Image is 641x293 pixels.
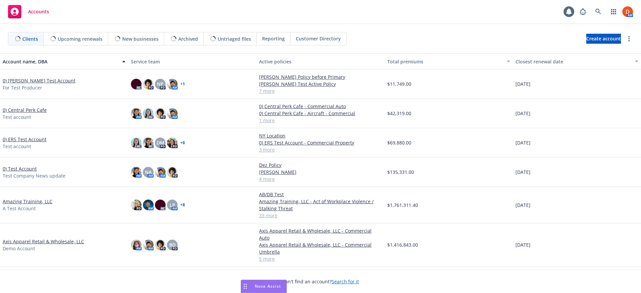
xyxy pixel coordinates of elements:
[259,146,382,153] a: 3 more
[143,240,154,250] img: photo
[170,202,175,209] span: LP
[515,110,530,117] span: [DATE]
[515,58,631,65] div: Closest renewal date
[259,227,382,241] a: Axis Apparel Retail & Wholesale, LLC - Commercial Auto
[167,137,178,148] img: photo
[296,35,341,42] span: Customer Directory
[3,106,47,113] a: 0) Central Perk Cafe
[259,117,382,124] a: 1 more
[387,58,503,65] div: Total premiums
[259,241,382,255] a: Axis Apparel Retail & Wholesale, LLC - Commercial Umbrella
[167,79,178,89] img: photo
[259,255,382,262] a: 5 more
[218,35,251,42] span: Untriaged files
[58,35,102,42] span: Upcoming renewals
[387,139,411,146] span: $69,880.00
[387,110,411,117] span: $42,319.00
[131,240,142,250] img: photo
[592,5,605,18] a: Search
[3,58,118,65] div: Account name, DBA
[22,35,38,42] span: Clients
[513,53,641,69] button: Closest renewal date
[586,32,621,45] span: Create account
[515,241,530,248] span: [DATE]
[259,80,382,87] a: [PERSON_NAME] Test Active Policy
[131,137,142,148] img: photo
[3,143,31,150] span: Test account
[143,79,154,89] img: photo
[3,84,42,91] span: For Test Producer
[131,200,142,210] img: photo
[167,167,178,178] img: photo
[262,35,285,42] span: Reporting
[157,80,164,87] span: NP
[607,5,620,18] a: Switch app
[155,240,166,250] img: photo
[515,139,530,146] span: [DATE]
[143,108,154,119] img: photo
[259,110,382,117] a: 0) Central Perk Cafe - Aircraft - Commercial
[180,203,185,207] a: + 8
[155,167,166,178] img: photo
[155,108,166,119] img: photo
[3,238,84,245] a: Axis Apparel Retail & Wholesale, LLC
[259,87,382,94] a: 7 more
[3,205,36,212] span: A Test Account
[387,241,418,248] span: $1,416,843.00
[3,113,31,120] span: Test account
[259,212,382,219] a: 33 more
[515,80,530,87] span: [DATE]
[332,278,359,285] a: Search for it
[128,53,256,69] button: Service team
[259,103,382,110] a: 0) Central Perk Cafe - Commercial Auto
[3,245,35,252] span: Demo Account
[131,58,254,65] div: Service team
[5,2,52,21] a: Accounts
[3,165,37,172] a: 0) Test Account
[3,136,46,143] a: 0) ERS Test Account
[131,108,142,119] img: photo
[515,202,530,209] span: [DATE]
[3,77,75,84] a: 0) [PERSON_NAME] Test Account
[625,35,633,43] a: more
[256,53,385,69] button: Active policies
[3,172,65,179] span: Test Company News update
[28,9,49,14] span: Accounts
[178,35,198,42] span: Archived
[259,191,382,198] a: AB/DB Test
[157,139,164,146] span: DM
[259,162,382,169] a: Dez Policy
[622,6,633,17] img: photo
[131,79,142,89] img: photo
[259,198,382,212] a: Amazing Training, LLC - Act of Workplace Violence / Stalking Threat
[387,202,418,209] span: $1,761,311.40
[255,283,281,289] span: Nova Assist
[143,200,154,210] img: photo
[180,141,185,145] a: + 6
[122,35,159,42] span: New businesses
[387,169,414,176] span: $135,331.00
[131,167,142,178] img: photo
[180,82,185,86] a: + 1
[241,280,287,293] button: Nova Assist
[155,200,166,210] img: photo
[259,139,382,146] a: 0) ERS Test Account - Commercial Property
[167,108,178,119] img: photo
[387,80,411,87] span: $11,749.00
[143,137,154,148] img: photo
[259,169,382,176] a: [PERSON_NAME]
[259,132,382,139] a: NY Location
[145,169,152,176] span: NA
[515,169,530,176] span: [DATE]
[385,53,513,69] button: Total premiums
[576,5,590,18] a: Report a Bug
[259,176,382,183] a: 4 more
[282,278,359,285] span: Can't find an account?
[259,73,382,80] a: [PERSON_NAME] Policy before Primary
[169,241,176,248] span: BD
[3,198,52,205] a: Amazing Training, LLC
